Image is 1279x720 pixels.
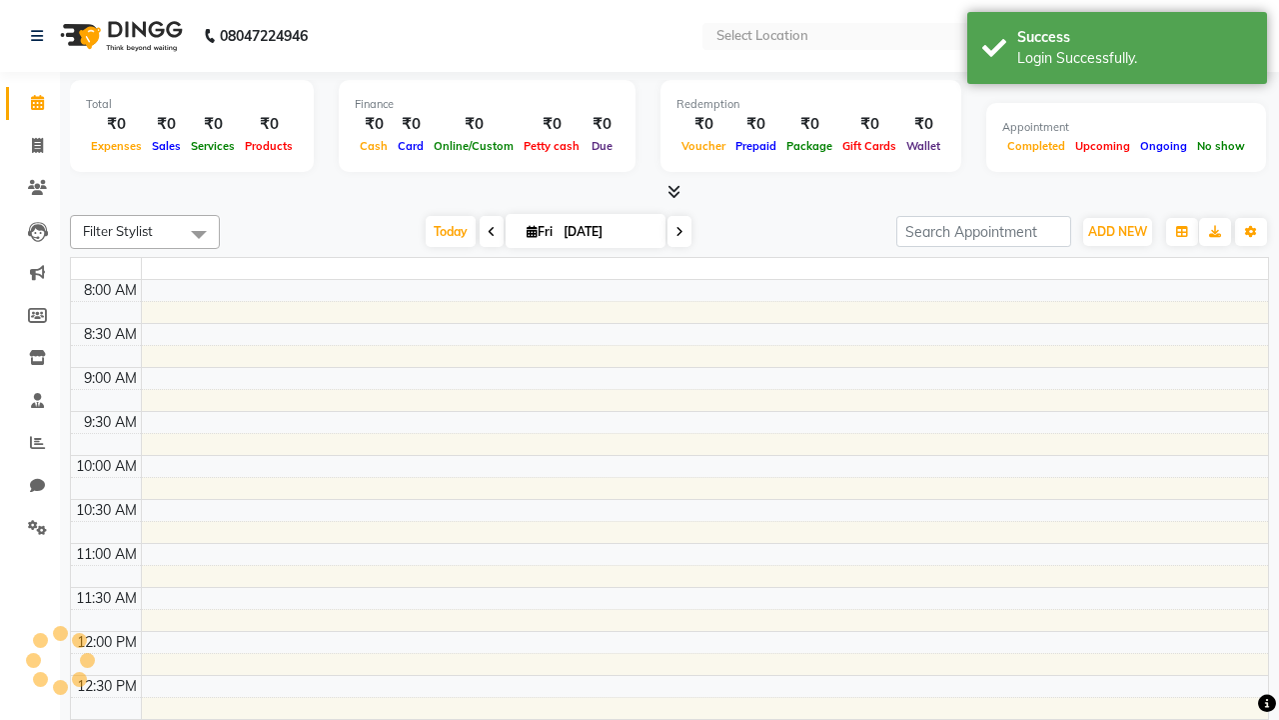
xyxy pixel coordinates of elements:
[429,139,519,153] span: Online/Custom
[240,113,298,136] div: ₹0
[716,26,808,46] div: Select Location
[72,588,141,609] div: 11:30 AM
[585,113,620,136] div: ₹0
[73,632,141,653] div: 12:00 PM
[147,139,186,153] span: Sales
[1192,139,1250,153] span: No show
[781,113,837,136] div: ₹0
[426,216,476,247] span: Today
[86,96,298,113] div: Total
[901,139,945,153] span: Wallet
[1002,119,1250,136] div: Appointment
[901,113,945,136] div: ₹0
[558,217,657,247] input: 2025-10-03
[429,113,519,136] div: ₹0
[781,139,837,153] span: Package
[676,139,730,153] span: Voucher
[837,113,901,136] div: ₹0
[1135,139,1192,153] span: Ongoing
[51,8,188,64] img: logo
[72,544,141,565] div: 11:00 AM
[1017,48,1252,69] div: Login Successfully.
[147,113,186,136] div: ₹0
[80,368,141,389] div: 9:00 AM
[240,139,298,153] span: Products
[896,216,1071,247] input: Search Appointment
[730,113,781,136] div: ₹0
[83,223,153,239] span: Filter Stylist
[393,113,429,136] div: ₹0
[519,113,585,136] div: ₹0
[355,113,393,136] div: ₹0
[522,224,558,239] span: Fri
[220,8,308,64] b: 08047224946
[80,324,141,345] div: 8:30 AM
[73,676,141,697] div: 12:30 PM
[72,500,141,521] div: 10:30 AM
[1002,139,1070,153] span: Completed
[1083,218,1152,246] button: ADD NEW
[837,139,901,153] span: Gift Cards
[676,113,730,136] div: ₹0
[72,456,141,477] div: 10:00 AM
[1070,139,1135,153] span: Upcoming
[587,139,618,153] span: Due
[355,96,620,113] div: Finance
[1017,27,1252,48] div: Success
[186,139,240,153] span: Services
[519,139,585,153] span: Petty cash
[730,139,781,153] span: Prepaid
[86,113,147,136] div: ₹0
[393,139,429,153] span: Card
[355,139,393,153] span: Cash
[676,96,945,113] div: Redemption
[80,412,141,433] div: 9:30 AM
[80,280,141,301] div: 8:00 AM
[186,113,240,136] div: ₹0
[86,139,147,153] span: Expenses
[1088,224,1147,239] span: ADD NEW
